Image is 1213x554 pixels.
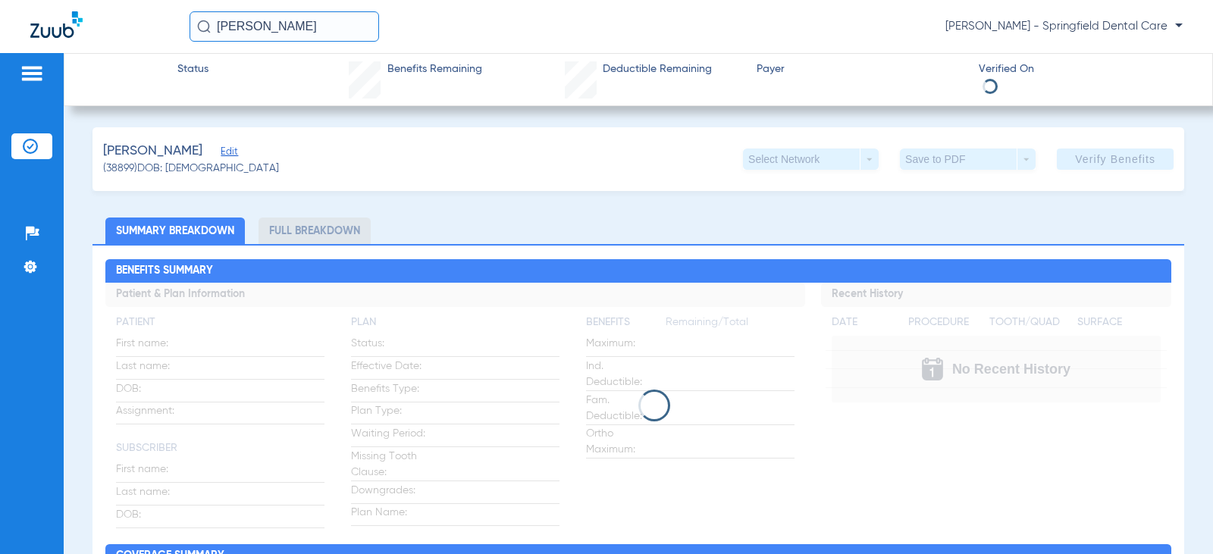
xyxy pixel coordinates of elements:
[945,19,1183,34] span: [PERSON_NAME] - Springfield Dental Care
[603,61,712,77] span: Deductible Remaining
[387,61,482,77] span: Benefits Remaining
[221,146,234,161] span: Edit
[979,61,1188,77] span: Verified On
[103,142,202,161] span: [PERSON_NAME]
[103,161,279,177] span: (38899) DOB: [DEMOGRAPHIC_DATA]
[197,20,211,33] img: Search Icon
[105,259,1171,283] h2: Benefits Summary
[757,61,966,77] span: Payer
[190,11,379,42] input: Search for patients
[30,11,83,38] img: Zuub Logo
[177,61,208,77] span: Status
[20,64,44,83] img: hamburger-icon
[105,218,245,244] li: Summary Breakdown
[259,218,371,244] li: Full Breakdown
